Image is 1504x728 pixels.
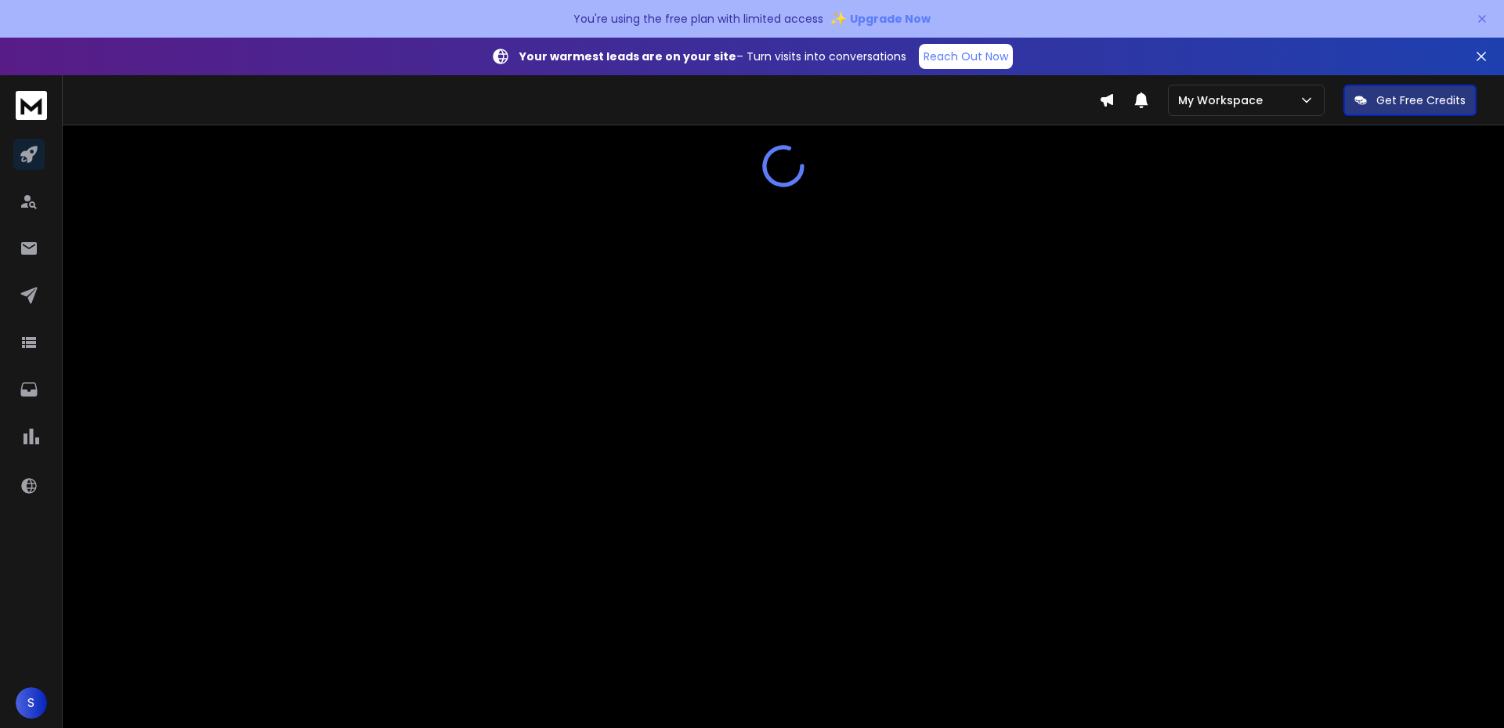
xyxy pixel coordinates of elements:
button: S [16,687,47,719]
p: You're using the free plan with limited access [573,11,823,27]
button: ✨Upgrade Now [830,3,931,34]
p: Get Free Credits [1376,92,1466,108]
strong: Your warmest leads are on your site [519,49,736,64]
span: ✨ [830,8,847,30]
p: My Workspace [1178,92,1269,108]
span: Upgrade Now [850,11,931,27]
p: Reach Out Now [924,49,1008,64]
a: Reach Out Now [919,44,1013,69]
img: logo [16,91,47,120]
p: – Turn visits into conversations [519,49,906,64]
button: Get Free Credits [1343,85,1477,116]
